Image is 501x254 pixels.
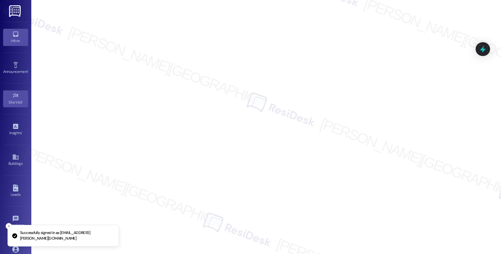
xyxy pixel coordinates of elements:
img: ResiDesk Logo [9,5,22,17]
p: Successfully signed in as [EMAIL_ADDRESS][PERSON_NAME][DOMAIN_NAME] [20,230,114,241]
a: Site Visit • [3,90,28,107]
a: Templates • [3,213,28,230]
span: • [28,69,29,73]
a: Inbox [3,29,28,46]
a: Buildings [3,152,28,169]
button: Close toast [6,223,12,229]
a: Leads [3,183,28,200]
span: • [22,130,23,134]
a: Insights • [3,121,28,138]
